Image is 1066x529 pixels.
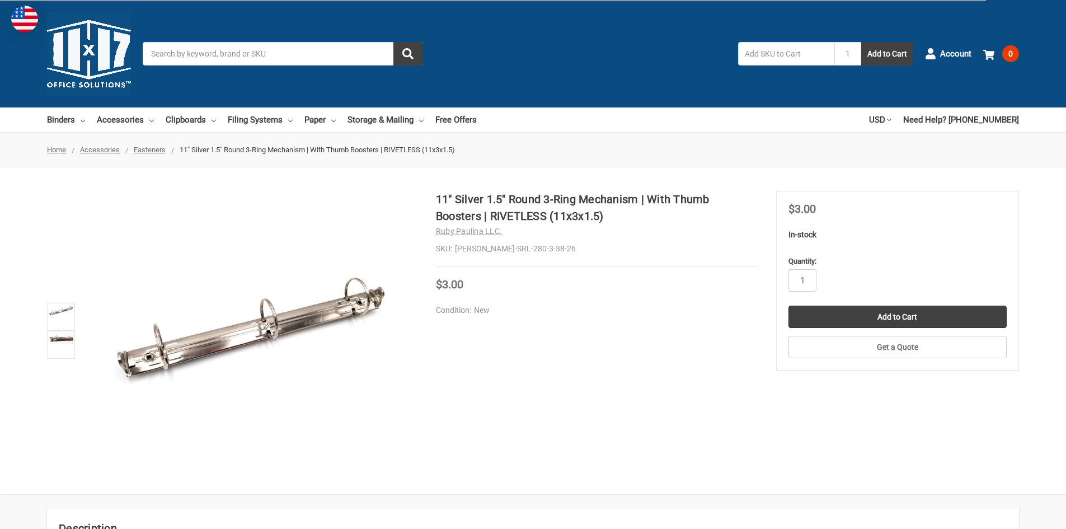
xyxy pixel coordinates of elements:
[143,42,422,65] input: Search by keyword, brand or SKU
[49,306,73,316] img: 11" Silver 1.5" Round 3-Ring Mechanism | With Thumb Boosters | RIVETLESS (11x3x1.5)
[228,107,293,132] a: Filing Systems
[347,107,424,132] a: Storage & Mailing
[134,146,166,154] a: Fasteners
[925,39,971,68] a: Account
[436,305,471,316] dt: Condition:
[47,107,85,132] a: Binders
[788,202,816,216] span: $3.00
[436,278,463,291] span: $3.00
[436,191,758,224] h1: 11" Silver 1.5" Round 3-Ring Mechanism | With Thumb Boosters | RIVETLESS (11x3x1.5)
[436,243,758,255] dd: [PERSON_NAME]-SRL-280-3-38-26
[80,146,120,154] a: Accessories
[738,42,834,65] input: Add SKU to Cart
[11,6,38,32] img: duty and tax information for United States
[436,227,502,236] a: Ruby Paulina LLC.
[180,146,455,154] span: 11" Silver 1.5" Round 3-Ring Mechanism | With Thumb Boosters | RIVETLESS (11x3x1.5)
[788,306,1007,328] input: Add to Cart
[940,48,971,60] span: Account
[49,334,73,344] img: 11" Silver 1.5" Round 3-Ring Mechanism | With Thumb Boosters | RIVETLESS (11x3x1.5)
[436,305,753,316] dd: New
[97,107,154,132] a: Accessories
[304,107,336,132] a: Paper
[788,336,1007,358] button: Get a Quote
[861,42,913,65] button: Add to Cart
[788,256,1007,267] label: Quantity:
[983,39,1019,68] a: 0
[111,272,391,390] img: 11" Silver 1.5" Round 3-Ring Mechanism | With Thumb Boosters | RIVETLESS (11x3x1.5)
[788,229,1007,241] p: In-stock
[47,146,66,154] a: Home
[47,12,131,96] img: 11x17.com
[166,107,216,132] a: Clipboards
[1002,45,1019,62] span: 0
[436,243,452,255] dt: SKU:
[435,107,477,132] a: Free Offers
[869,107,891,132] a: USD
[903,107,1019,132] a: Need Help? [PHONE_NUMBER]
